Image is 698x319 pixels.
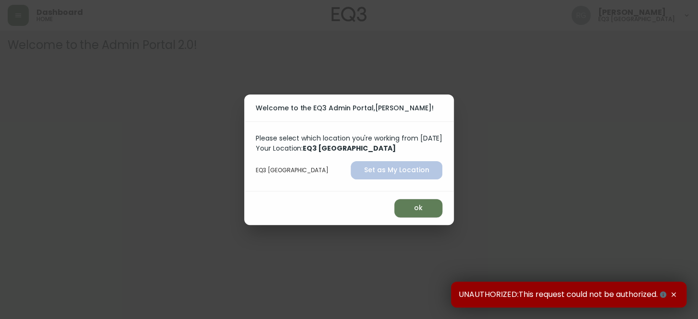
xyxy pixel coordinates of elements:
[256,133,442,143] p: Please select which location you're working from [DATE]
[256,102,442,114] h2: Welcome to the EQ3 Admin Portal, [PERSON_NAME] !
[303,143,396,153] b: EQ3 [GEOGRAPHIC_DATA]
[459,289,668,300] span: UNAUTHORIZED:This request could not be authorized.
[402,202,435,214] span: ok
[394,199,442,217] button: ok
[256,143,442,154] p: Your Location:
[256,166,329,175] label: EQ3 [GEOGRAPHIC_DATA]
